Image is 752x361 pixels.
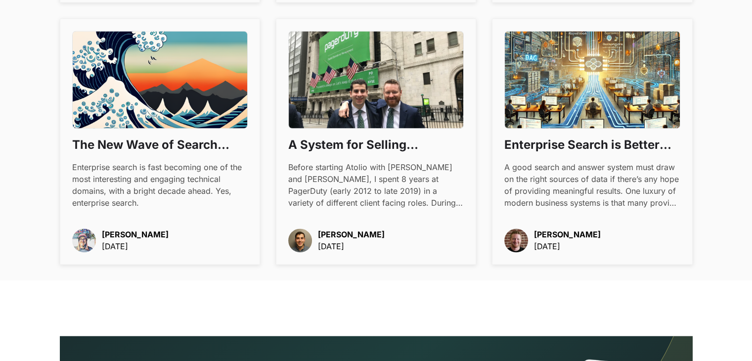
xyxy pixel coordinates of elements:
iframe: Chat Widget [703,314,752,361]
a: A System for Selling PagerDuty from $1M to IPOBefore starting Atolio with [PERSON_NAME] and [PERS... [276,18,476,265]
div: Before starting Atolio with [PERSON_NAME] and [PERSON_NAME], I spent 8 years at PagerDuty (early ... [288,161,464,209]
a: Enterprise Search is Better Than You ImagineA good search and answer system must draw on the righ... [492,18,692,265]
p: [PERSON_NAME] [318,228,385,240]
h3: Enterprise Search is Better Than You Imagine [504,136,680,153]
p: [DATE] [534,240,601,252]
h3: The New Wave of Search Tech for the Enterprise [72,136,248,153]
div: Enterprise search is fast becoming one of the most interesting and engaging technical domains, wi... [72,161,248,209]
a: The New Wave of Search Tech for the EnterpriseEnterprise search is fast becoming one of the most ... [60,18,260,265]
div: A good search and answer system must draw on the right sources of data if there’s any hope of pro... [504,161,680,209]
p: [PERSON_NAME] [534,228,601,240]
h3: A System for Selling PagerDuty from $1M to IPO [288,136,464,153]
p: [DATE] [318,240,385,252]
p: [PERSON_NAME] [102,228,169,240]
p: [DATE] [102,240,169,252]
